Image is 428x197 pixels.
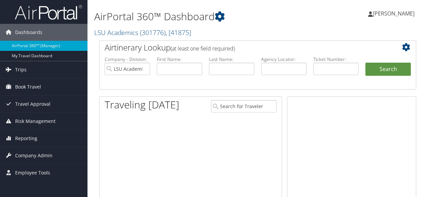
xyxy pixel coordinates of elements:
span: Book Travel [15,78,41,95]
span: Employee Tools [15,164,50,181]
span: [PERSON_NAME] [373,10,415,17]
span: Company Admin [15,147,52,164]
span: Reporting [15,130,37,147]
h2: Airtinerary Lookup [105,42,385,53]
button: Search [365,63,411,76]
label: Last Name: [209,56,254,63]
h1: Traveling [DATE] [105,98,179,112]
label: Agency Locator: [261,56,307,63]
span: , [ 41875 ] [166,28,191,37]
span: Dashboards [15,24,42,41]
span: Risk Management [15,113,56,130]
a: [PERSON_NAME] [368,3,421,24]
span: Trips [15,61,27,78]
label: First Name: [157,56,202,63]
img: airportal-logo.png [15,4,82,20]
span: ( 301776 ) [140,28,166,37]
label: Ticket Number: [313,56,359,63]
span: Travel Approval [15,96,50,112]
input: Search for Traveler [211,100,277,112]
h1: AirPortal 360™ Dashboard [94,9,312,24]
label: Company - Division: [105,56,150,63]
span: (at least one field required) [171,45,235,52]
a: LSU Academics [94,28,191,37]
